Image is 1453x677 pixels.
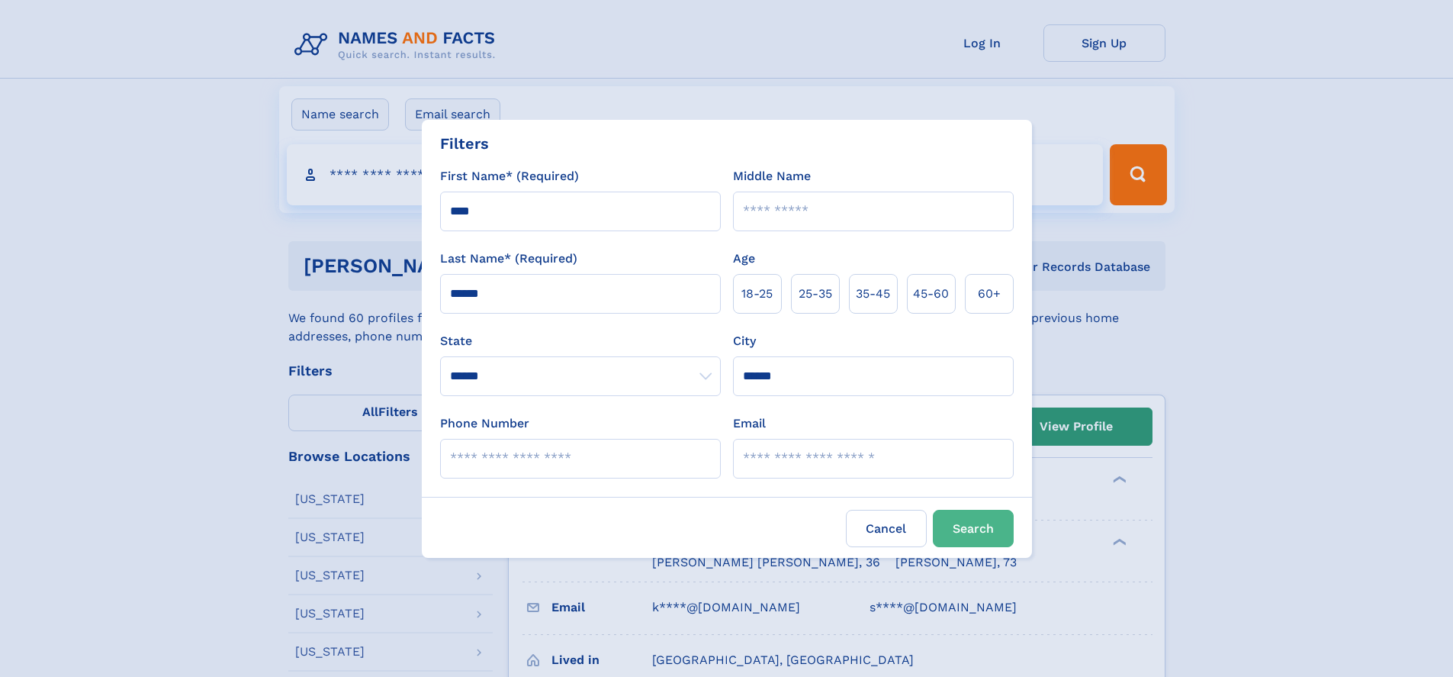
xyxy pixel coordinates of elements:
[440,250,577,268] label: Last Name* (Required)
[978,285,1001,303] span: 60+
[440,132,489,155] div: Filters
[799,285,832,303] span: 25‑35
[933,510,1014,547] button: Search
[846,510,927,547] label: Cancel
[440,414,529,433] label: Phone Number
[733,332,756,350] label: City
[741,285,773,303] span: 18‑25
[440,167,579,185] label: First Name* (Required)
[733,167,811,185] label: Middle Name
[913,285,949,303] span: 45‑60
[440,332,721,350] label: State
[733,414,766,433] label: Email
[856,285,890,303] span: 35‑45
[733,250,755,268] label: Age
